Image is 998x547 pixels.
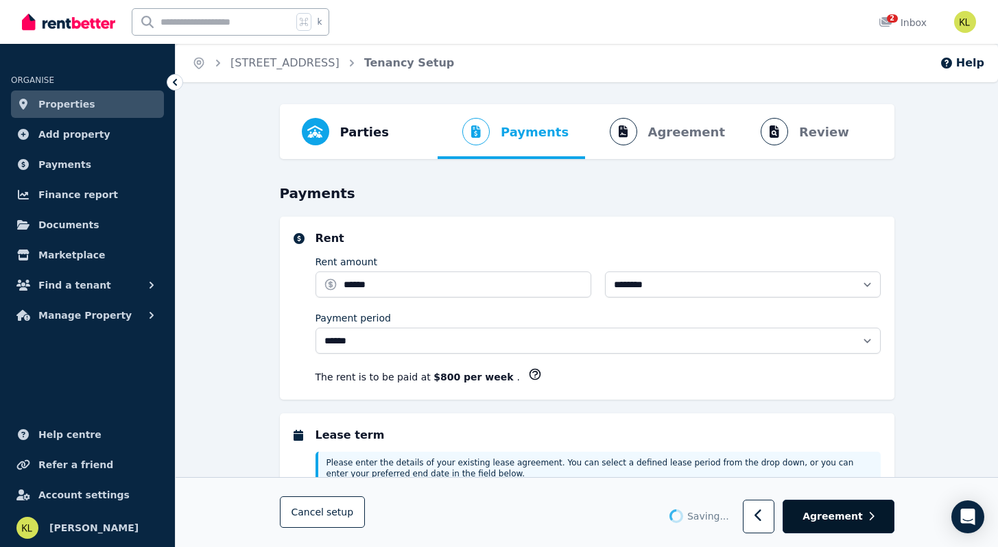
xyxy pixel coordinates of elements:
[11,421,164,448] a: Help centre
[38,457,113,473] span: Refer a friend
[11,211,164,239] a: Documents
[230,56,340,69] a: [STREET_ADDRESS]
[364,55,455,71] span: Tenancy Setup
[316,255,378,269] label: Rent amount
[433,372,516,382] b: $800 per week
[954,11,976,33] img: Kellie Ann Lewandowski
[11,271,164,299] button: Find a tenant
[11,181,164,208] a: Finance report
[438,104,580,159] button: Payments
[940,55,984,71] button: Help
[38,247,105,263] span: Marketplace
[11,121,164,148] a: Add property
[38,487,130,503] span: Account settings
[291,104,400,159] button: Parties
[38,426,102,443] span: Help centre
[11,451,164,478] a: Refer a friend
[11,151,164,178] a: Payments
[326,458,854,478] span: Please enter the details of your existing lease agreement. You can select a defined lease period ...
[38,126,110,143] span: Add property
[887,14,898,23] span: 2
[317,16,322,27] span: k
[11,241,164,269] a: Marketplace
[280,104,894,159] nav: Progress
[783,500,894,534] button: Agreement
[38,96,95,112] span: Properties
[292,507,354,518] span: Cancel
[879,16,927,29] div: Inbox
[316,230,881,247] h5: Rent
[38,307,132,324] span: Manage Property
[38,277,111,293] span: Find a tenant
[49,520,139,536] span: [PERSON_NAME]
[11,90,164,118] a: Properties
[803,510,863,524] span: Agreement
[316,370,520,384] p: The rent is to be paid at .
[326,506,353,520] span: setup
[316,311,391,325] label: Payment period
[316,427,881,443] h5: Lease term
[280,184,894,203] h3: Payments
[38,156,91,173] span: Payments
[11,75,54,85] span: ORGANISE
[687,510,729,524] span: Saving ...
[22,12,115,32] img: RentBetter
[11,302,164,329] button: Manage Property
[11,481,164,509] a: Account settings
[16,517,38,539] img: Kellie Ann Lewandowski
[280,497,366,528] button: Cancelsetup
[340,123,389,142] span: Parties
[951,500,984,533] div: Open Intercom Messenger
[501,123,569,142] span: Payments
[38,186,118,203] span: Finance report
[176,44,471,82] nav: Breadcrumb
[38,217,99,233] span: Documents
